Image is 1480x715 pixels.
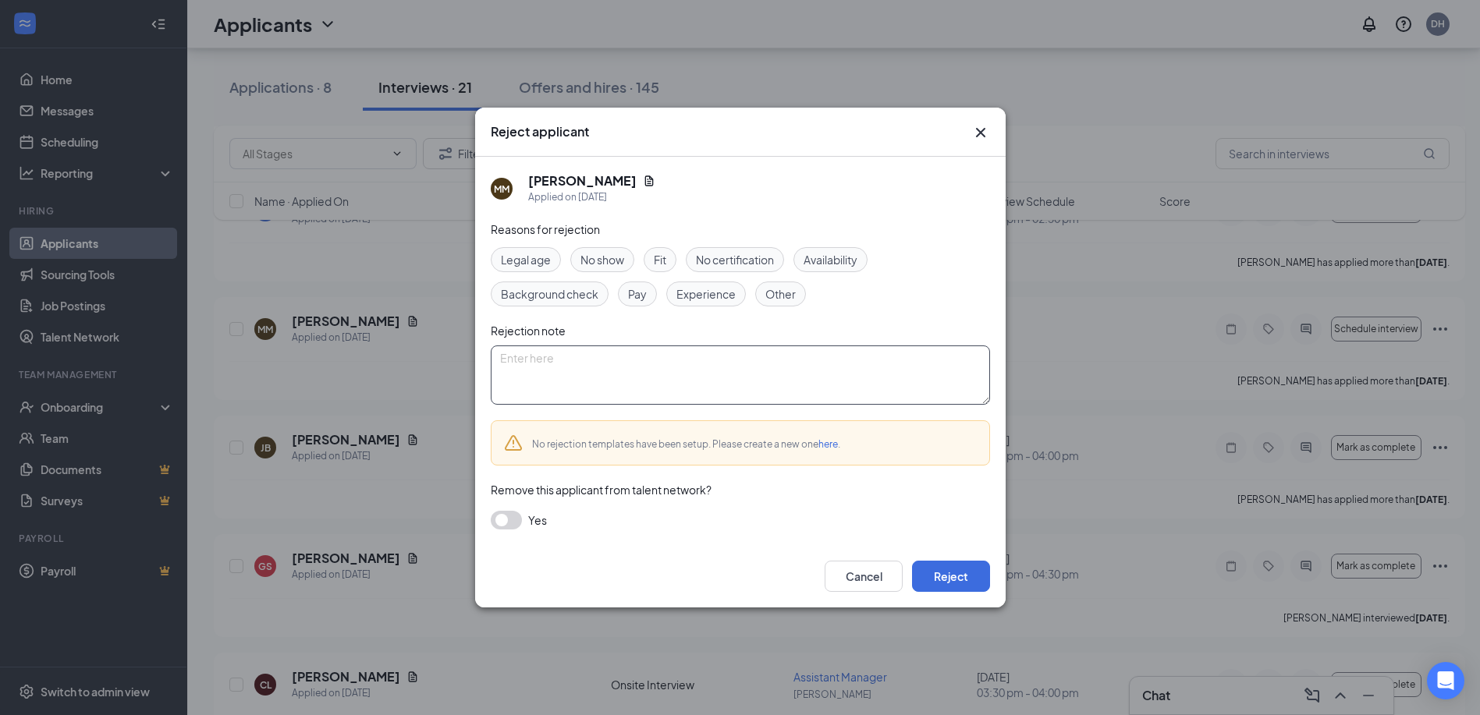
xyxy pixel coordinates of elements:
h3: Reject applicant [491,123,589,140]
button: Cancel [825,561,903,592]
a: here [818,438,838,450]
span: Fit [654,251,666,268]
button: Close [971,123,990,142]
span: No rejection templates have been setup. Please create a new one . [532,438,840,450]
span: Remove this applicant from talent network? [491,483,712,497]
div: MM [494,182,509,196]
button: Reject [912,561,990,592]
span: Experience [676,285,736,303]
span: Availability [804,251,857,268]
span: No certification [696,251,774,268]
span: Legal age [501,251,551,268]
span: Yes [528,511,547,529]
svg: Cross [971,123,990,142]
div: Open Intercom Messenger [1427,662,1464,699]
span: Rejection note [491,324,566,338]
span: Other [765,285,796,303]
svg: Warning [504,434,523,452]
div: Applied on [DATE] [528,189,655,205]
svg: Document [643,175,655,187]
span: Reasons for rejection [491,222,600,236]
span: Background check [501,285,598,303]
span: No show [580,251,624,268]
h5: [PERSON_NAME] [528,172,637,189]
span: Pay [628,285,647,303]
